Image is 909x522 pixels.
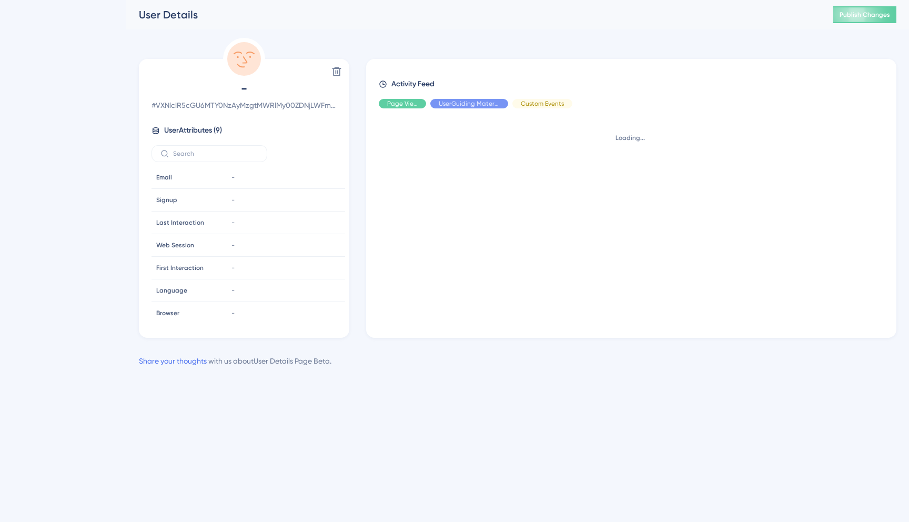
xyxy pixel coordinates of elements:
span: Web Session [156,241,194,249]
span: First Interaction [156,264,204,272]
span: Page View [387,99,418,108]
span: Email [156,173,172,182]
span: Custom Events [521,99,564,108]
span: Publish Changes [840,11,890,19]
span: User Attributes ( 9 ) [164,124,222,137]
span: - [231,264,235,272]
span: Signup [156,196,177,204]
input: Search [173,150,258,157]
a: Share your thoughts [139,357,207,365]
button: Publish Changes [833,6,896,23]
span: - [231,196,235,204]
span: Activity Feed [391,78,435,91]
div: Loading... [379,134,882,142]
div: User Details [139,7,807,22]
span: # VXNlclR5cGU6MTY0NzAyMzgtMWRlMy00ZDNjLWFmMjktMzQ2MTY4MWRjOGY4 [151,99,337,112]
span: - [231,309,235,317]
span: Browser [156,309,179,317]
span: - [231,241,235,249]
div: with us about User Details Page Beta . [139,355,331,367]
span: UserGuiding Material [439,99,500,108]
span: - [151,80,337,97]
span: - [231,218,235,227]
span: - [231,173,235,182]
span: Last Interaction [156,218,204,227]
span: - [231,286,235,295]
span: Language [156,286,187,295]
